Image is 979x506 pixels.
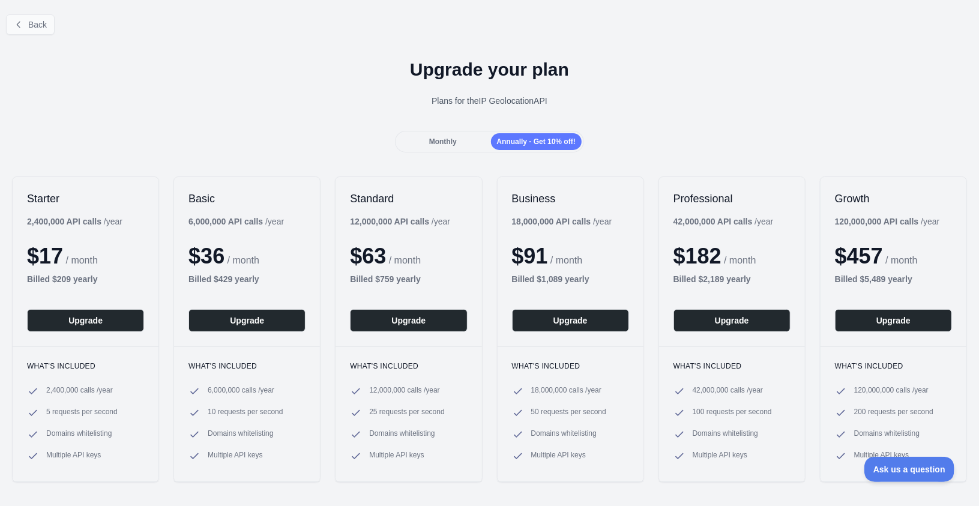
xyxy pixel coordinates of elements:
[512,217,591,226] b: 18,000,000 API calls
[673,217,753,226] b: 42,000,000 API calls
[350,191,467,206] h2: Standard
[673,244,721,268] span: $ 182
[864,457,955,482] iframe: Toggle Customer Support
[512,191,629,206] h2: Business
[350,217,429,226] b: 12,000,000 API calls
[350,215,450,227] div: / year
[673,215,774,227] div: / year
[512,215,612,227] div: / year
[673,191,791,206] h2: Professional
[350,244,386,268] span: $ 63
[512,244,548,268] span: $ 91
